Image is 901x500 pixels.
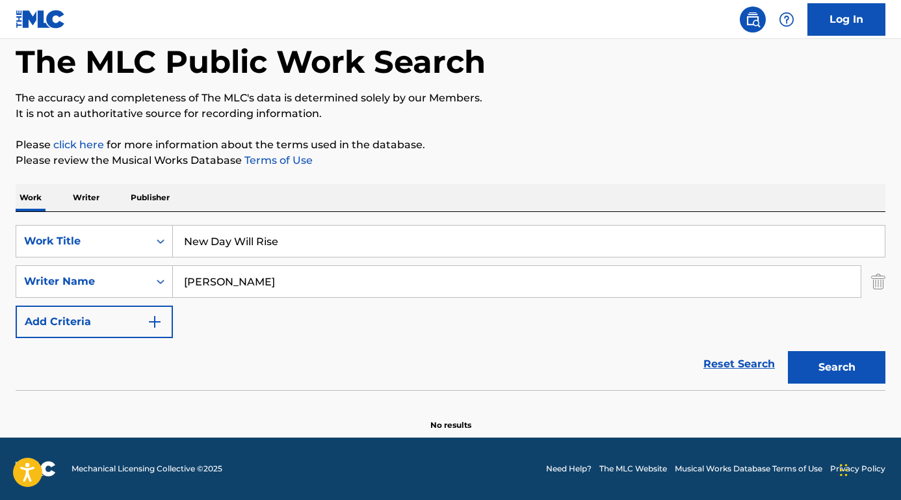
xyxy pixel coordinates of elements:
[599,463,667,475] a: The MLC Website
[697,350,781,378] a: Reset Search
[836,438,901,500] iframe: Chat Widget
[69,184,103,211] p: Writer
[16,90,885,106] p: The accuracy and completeness of The MLC's data is determined solely by our Members.
[779,12,794,27] img: help
[871,265,885,298] img: Delete Criterion
[16,106,885,122] p: It is not an authoritative source for recording information.
[745,12,761,27] img: search
[53,138,104,151] a: click here
[147,314,163,330] img: 9d2ae6d4665cec9f34b9.svg
[16,225,885,390] form: Search Form
[546,463,592,475] a: Need Help?
[242,154,313,166] a: Terms of Use
[16,184,46,211] p: Work
[24,233,141,249] div: Work Title
[16,10,66,29] img: MLC Logo
[788,351,885,384] button: Search
[16,306,173,338] button: Add Criteria
[807,3,885,36] a: Log In
[836,438,901,500] div: Widget de chat
[830,463,885,475] a: Privacy Policy
[740,7,766,33] a: Public Search
[16,42,486,81] h1: The MLC Public Work Search
[840,451,848,490] div: Glisser
[16,137,885,153] p: Please for more information about the terms used in the database.
[675,463,822,475] a: Musical Works Database Terms of Use
[16,153,885,168] p: Please review the Musical Works Database
[24,274,141,289] div: Writer Name
[16,461,56,477] img: logo
[127,184,174,211] p: Publisher
[430,404,471,431] p: No results
[72,463,222,475] span: Mechanical Licensing Collective © 2025
[774,7,800,33] div: Help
